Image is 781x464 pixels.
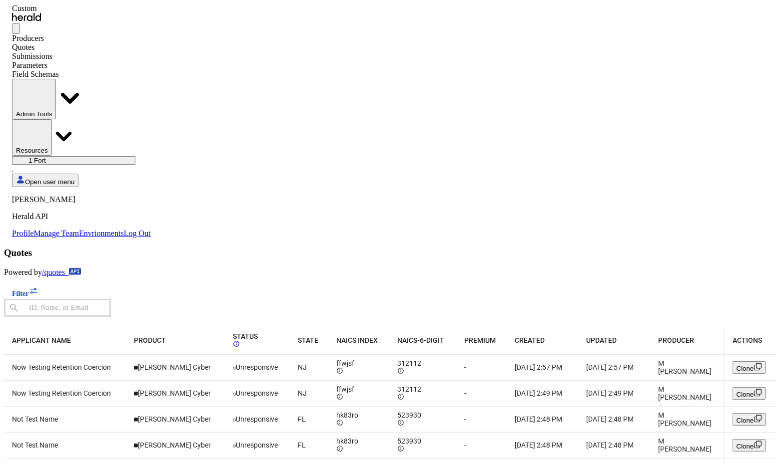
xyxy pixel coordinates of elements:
[134,336,166,344] span: PRODUCT
[336,359,354,367] span: ffwjsf
[658,359,716,367] div: M
[336,393,343,400] mat-icon: info_outline
[236,363,278,371] span: Unresponsive
[464,363,466,371] span: -
[4,268,777,277] p: Powered by
[658,367,716,375] div: [PERSON_NAME]
[336,437,358,445] span: hk83ro
[397,336,444,344] span: NAICS-6-DIGIT
[733,387,766,400] button: Clone
[658,437,716,445] div: M
[397,445,404,452] mat-icon: info_outline
[397,393,404,400] mat-icon: info_outline
[397,367,404,374] mat-icon: info_outline
[737,365,754,372] span: Clone
[12,52,151,61] div: Submissions
[515,389,562,397] span: [DATE] 2:49 PM
[733,361,766,374] button: Clone
[12,195,151,204] p: [PERSON_NAME]
[12,61,151,70] div: Parameters
[29,304,89,311] mat-label: ID, Name, or Email
[12,389,111,397] span: Now Testing Retention Coercion
[12,290,28,297] span: Filter
[737,417,754,424] span: Clone
[12,34,151,43] div: Producers
[658,411,716,419] div: M
[298,363,307,371] span: NJ
[138,389,211,397] span: [PERSON_NAME] Cyber
[298,336,318,344] span: STATE
[515,336,545,344] span: CREATED
[12,195,151,238] div: Open user menu
[298,415,306,423] span: FL
[336,411,358,419] span: hk83ro
[12,229,34,237] a: Profile
[298,389,307,397] span: NJ
[464,389,466,397] span: -
[4,285,46,299] button: Filter
[587,363,634,371] span: [DATE] 2:57 PM
[737,443,754,450] span: Clone
[298,441,306,449] span: FL
[464,441,466,449] span: -
[587,415,634,423] span: [DATE] 2:48 PM
[236,441,278,449] span: Unresponsive
[397,411,421,419] span: 523930
[138,415,211,423] span: [PERSON_NAME] Cyber
[397,419,404,426] mat-icon: info_outline
[12,43,151,52] div: Quotes
[587,336,617,344] span: UPDATED
[515,363,562,371] span: [DATE] 2:57 PM
[464,415,466,423] span: -
[233,340,240,347] mat-icon: info_outline
[336,336,378,344] span: NAICS INDEX
[397,437,421,445] span: 523930
[12,119,52,156] button: Resources dropdown menu
[397,385,421,393] span: 312112
[12,70,151,79] div: Field Schemas
[737,391,754,398] span: Clone
[515,441,562,449] span: [DATE] 2:48 PM
[733,439,766,452] button: Clone
[724,327,777,355] th: ACTIONS
[515,415,562,423] span: [DATE] 2:48 PM
[464,336,496,344] span: PREMIUM
[733,413,766,426] button: Clone
[25,178,74,186] span: Open user menu
[12,79,56,119] button: internal dropdown menu
[124,229,151,237] a: Log Out
[12,415,58,423] span: Not Test Name
[236,389,278,397] span: Unresponsive
[12,13,41,21] img: Herald Logo
[233,332,258,340] span: STATUS
[336,367,343,374] mat-icon: info_outline
[12,336,71,344] span: APPLICANT NAME
[12,363,111,371] span: Now Testing Retention Coercion
[12,441,58,449] span: Not Test Name
[12,4,151,13] div: Custom
[658,419,716,427] div: [PERSON_NAME]
[658,336,694,344] span: PRODUCER
[12,212,151,221] p: Herald API
[658,393,716,401] div: [PERSON_NAME]
[336,385,354,393] span: ffwjsf
[658,445,716,453] div: [PERSON_NAME]
[79,229,124,237] a: Envrionments
[336,419,343,426] mat-icon: info_outline
[138,441,211,449] span: [PERSON_NAME] Cyber
[34,229,79,237] a: Manage Team
[587,441,634,449] span: [DATE] 2:48 PM
[12,174,78,187] button: Open user menu
[236,415,278,423] span: Unresponsive
[4,302,21,315] mat-icon: search
[587,389,634,397] span: [DATE] 2:49 PM
[336,445,343,452] mat-icon: info_outline
[138,363,211,371] span: [PERSON_NAME] Cyber
[42,268,81,276] a: /quotes
[658,385,716,393] div: M
[4,247,777,258] h3: Quotes
[397,359,421,367] span: 312112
